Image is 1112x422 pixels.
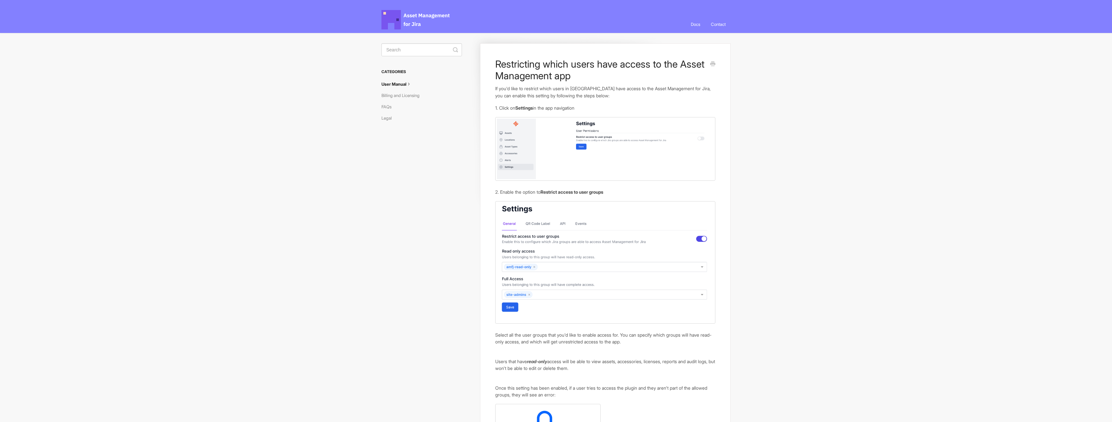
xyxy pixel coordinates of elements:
a: Docs [686,16,705,33]
h3: Categories [381,66,462,78]
input: Search [381,43,462,56]
b: read-only [527,359,547,364]
p: Select all the user groups that you'd like to enable access for. You can specify which groups wil... [495,331,715,345]
p: If you'd like to restrict which users in [GEOGRAPHIC_DATA] have access to the Asset Management fo... [495,85,715,99]
p: Once this setting has been enabled, if a user tries to access the plugin and they aren't part of ... [495,384,715,398]
a: Legal [381,113,397,123]
a: FAQs [381,102,396,112]
span: Asset Management for Jira Docs [381,10,451,29]
p: 2. Enable the option to [495,189,715,196]
a: User Manual [381,79,417,89]
p: 1. Click on in the app navigation [495,104,715,112]
a: Print this Article [710,61,715,68]
strong: Settings [515,105,533,111]
p: Users that have access will be able to view assets, accessories, licenses, reports and audit logs... [495,358,715,372]
img: file-Y0gGP2cf1H.png [495,117,715,181]
a: Billing and Licensing [381,90,424,101]
strong: Restrict access to user groups [540,189,603,195]
h1: Restricting which users have access to the Asset Management app [495,58,706,81]
img: file-oGTDEiZCC4.png [495,201,715,324]
a: Contact [706,16,731,33]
